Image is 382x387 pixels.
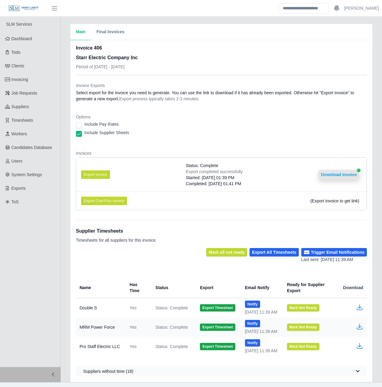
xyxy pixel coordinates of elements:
[76,82,367,89] dt: Invoice Exports
[245,328,277,334] div: [DATE] 11:39 AM
[70,24,91,40] button: Main
[186,163,218,169] span: Status: Complete
[76,64,138,70] p: Period of [DATE] - [DATE]
[186,169,243,175] div: Export completed successfully
[125,277,151,298] th: Has Time
[76,318,125,337] td: MRM Power Force
[76,150,367,156] dt: Invoices
[200,324,235,331] button: Export Timesheet
[245,320,260,327] button: Notify
[279,3,329,14] input: Search
[155,343,188,350] span: Status: Complete
[76,337,125,356] td: Pro Staff Electric LLC
[186,175,243,181] div: Started: [DATE] 01:39 PM
[318,172,359,177] a: Download Invoice
[245,339,260,347] button: Notify
[250,248,299,256] button: Export All Timesheets
[318,170,359,179] button: Download Invoice
[76,90,367,102] dd: Select export for the invoice you need to generate. You can use the link to download if it has al...
[76,44,138,52] h2: Invoice 406
[76,227,157,235] h1: Supplier Timesheets
[125,337,151,356] td: Yes
[11,77,28,82] span: Invoicing
[200,304,235,311] button: Export Timesheet
[81,170,110,179] button: Export Invoice
[155,324,188,330] span: Status: Complete
[245,301,260,308] button: Notify
[206,248,247,256] button: Mark all not ready
[11,145,52,150] span: Candidates Database
[11,172,42,177] span: System Settings
[11,118,33,123] span: Timesheets
[76,114,367,120] dt: Options
[245,309,277,315] div: [DATE] 11:39 AM
[11,199,19,204] span: ToS
[11,104,29,109] span: Suppliers
[301,248,367,256] button: Trigger Email Notifications
[11,91,38,95] span: Job Requests
[310,198,359,203] span: (Export Invoice to get link)
[155,305,188,311] span: Status: Complete
[287,304,319,311] button: Mark Not Ready
[76,366,367,377] button: Suppliers without time (18)
[240,277,282,298] th: Email Notify
[195,277,240,298] th: Export
[287,343,319,350] button: Mark Not Ready
[91,24,130,40] button: Final Invoices
[282,277,338,298] th: Ready for Supplier Export
[11,36,32,41] span: Dashboard
[11,186,26,191] span: Exports
[287,324,319,331] button: Mark Not Ready
[81,197,127,205] button: Export Cost-Plus Invoice
[11,63,24,68] span: Clients
[11,159,23,163] span: Users
[338,277,367,298] th: Download
[84,121,119,127] label: Include Pay Rates
[76,277,125,298] th: Name
[76,54,138,61] h3: Starr Electric Company Inc
[6,22,32,27] span: SLM Services
[125,298,151,318] td: Yes
[119,96,199,101] span: Export process typically takes 2-3 minutes.
[11,50,21,55] span: Todo
[301,256,367,263] div: Last sent: [DATE] 11:39 AM
[76,237,157,243] p: Timesheets for all suppliers for this invoice.
[8,5,39,12] img: SLM Logo
[125,318,151,337] td: Yes
[11,131,27,136] span: Workers
[76,298,125,318] td: Double S
[344,5,379,11] a: [PERSON_NAME]
[186,181,243,187] div: Completed: [DATE] 01:41 PM
[151,277,195,298] th: Status
[83,368,133,374] span: Suppliers without time (18)
[84,130,129,136] label: Include Supplier Sheets
[200,343,235,350] button: Export Timesheet
[245,348,277,354] div: [DATE] 11:39 AM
